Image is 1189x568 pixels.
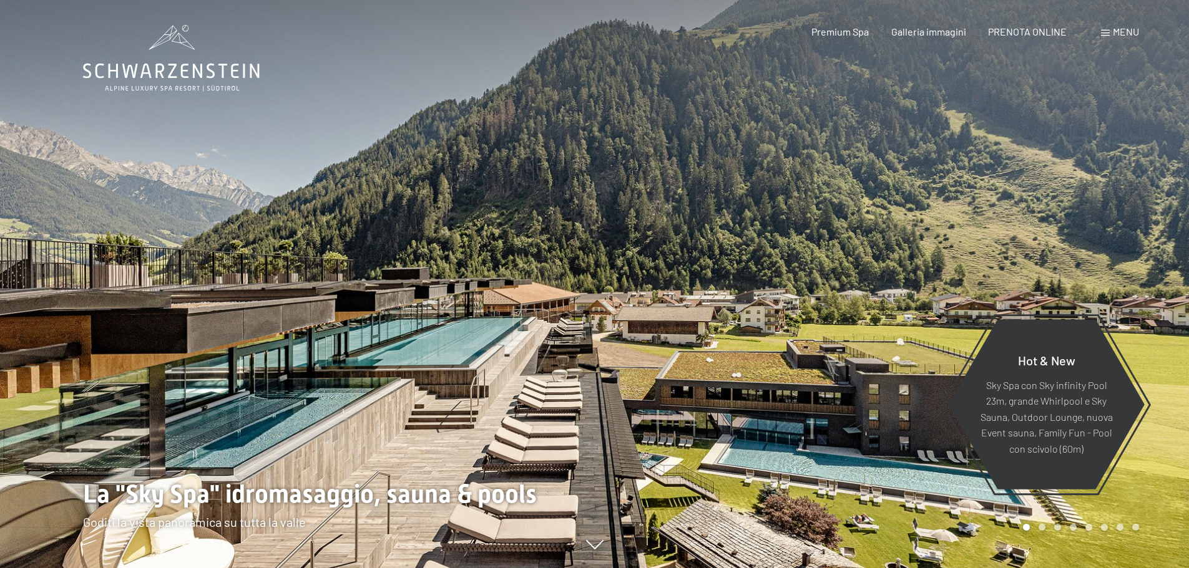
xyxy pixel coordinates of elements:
div: Carousel Pagination [1019,524,1139,531]
div: Carousel Page 7 [1117,524,1123,531]
div: Carousel Page 6 [1101,524,1108,531]
div: Carousel Page 8 [1132,524,1139,531]
div: Carousel Page 5 [1085,524,1092,531]
div: Carousel Page 4 [1070,524,1077,531]
span: Hot & New [1018,352,1075,367]
a: Premium Spa [811,26,869,37]
a: Hot & New Sky Spa con Sky infinity Pool 23m, grande Whirlpool e Sky Sauna, Outdoor Lounge, nuova ... [947,319,1145,490]
div: Carousel Page 3 [1054,524,1061,531]
a: PRENOTA ONLINE [988,26,1067,37]
a: Galleria immagini [891,26,966,37]
p: Sky Spa con Sky infinity Pool 23m, grande Whirlpool e Sky Sauna, Outdoor Lounge, nuova Event saun... [979,377,1114,456]
span: Menu [1113,26,1139,37]
div: Carousel Page 1 (Current Slide) [1023,524,1030,531]
div: Carousel Page 2 [1039,524,1045,531]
